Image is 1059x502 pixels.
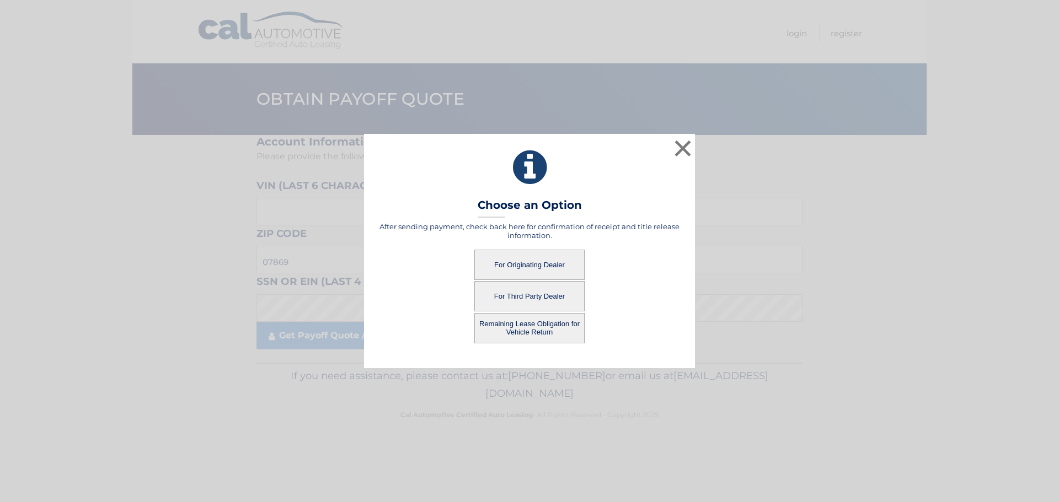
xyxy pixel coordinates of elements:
h3: Choose an Option [478,198,582,218]
button: For Originating Dealer [474,250,585,280]
h5: After sending payment, check back here for confirmation of receipt and title release information. [378,222,681,240]
button: Remaining Lease Obligation for Vehicle Return [474,313,585,343]
button: × [672,137,694,159]
button: For Third Party Dealer [474,281,585,311]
